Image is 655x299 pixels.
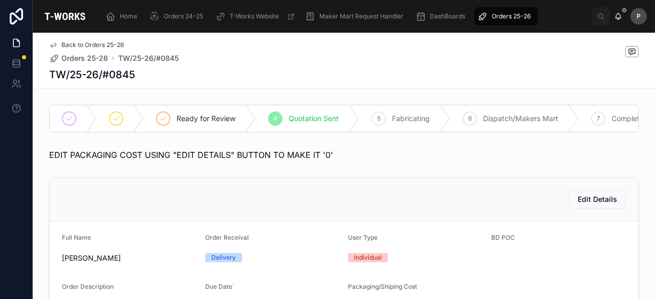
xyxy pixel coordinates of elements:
img: App logo [41,8,89,25]
span: Home [120,12,137,20]
a: Home [102,7,144,26]
a: T-Works Website [212,7,300,26]
a: Orders 24-25 [146,7,210,26]
span: 7 [597,114,600,123]
a: Maker Mart Request Handler [302,7,410,26]
span: Packaging/Shiping Cost [348,283,417,290]
span: T-Works Website [230,12,279,20]
span: Orders 25-26 [61,53,108,63]
span: Due Date` [205,283,234,290]
h1: TW/25-26/#0845 [49,67,135,82]
a: DashBoards [412,7,472,26]
span: 4 [273,114,277,123]
span: Orders 24-25 [164,12,203,20]
span: Orders 25-26 [492,12,531,20]
a: Orders 25-26 [474,7,538,26]
div: Delivery [211,253,236,262]
span: DashBoards [430,12,465,20]
span: 6 [468,114,472,123]
span: 5 [377,114,381,123]
a: Orders 25-26 [49,53,108,63]
span: User Type [348,234,378,241]
span: [PERSON_NAME] [62,253,197,263]
span: EDIT PACKAGING COST USING "EDIT DETAILS" BUTTON TO MAKE IT '0' [49,150,333,160]
a: Back to Orders 25-26 [49,41,124,49]
span: Edit Details [578,194,617,204]
span: Complete [612,113,644,124]
span: Back to Orders 25-26 [61,41,124,49]
button: Edit Details [569,190,626,209]
span: BD POC [491,234,515,241]
div: Individual [354,253,382,262]
span: Order Description [62,283,114,290]
span: P [637,12,641,20]
span: Ready for Review [177,113,235,124]
span: Maker Mart Request Handler [319,12,403,20]
span: Full Name [62,234,91,241]
span: Fabricating [392,113,430,124]
div: scrollable content [97,5,592,28]
a: TW/25-26/#0845 [118,53,179,63]
span: Quotation Sent [289,113,339,124]
span: Order Receival [205,234,249,241]
span: Dispatch/Makers Mart [483,113,558,124]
